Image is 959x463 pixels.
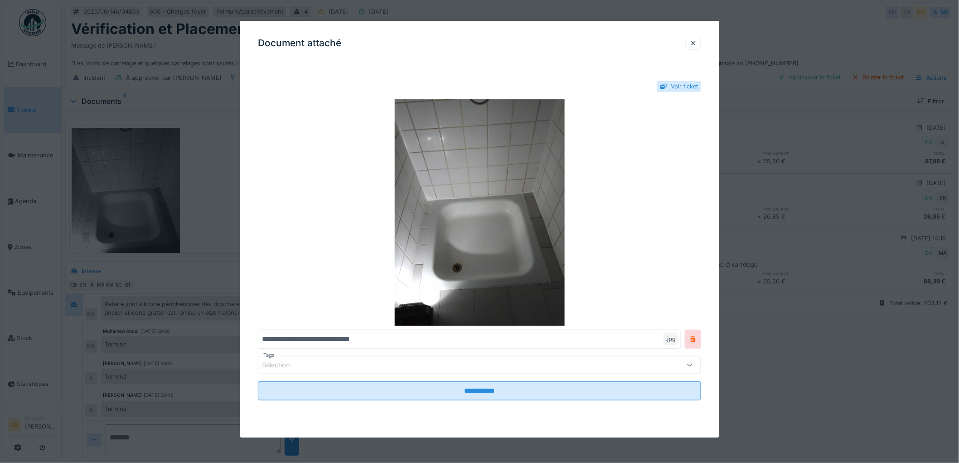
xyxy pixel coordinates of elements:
h3: Document attaché [258,38,341,49]
div: .jpg [664,333,678,345]
label: Tags [262,351,276,359]
div: Voir ticket [671,82,698,91]
img: cd1dd75e-c8e9-4102-b322-48ceb5adef04-17500799185742418416922672973992.jpg [258,99,701,326]
div: Sélection [262,360,303,370]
